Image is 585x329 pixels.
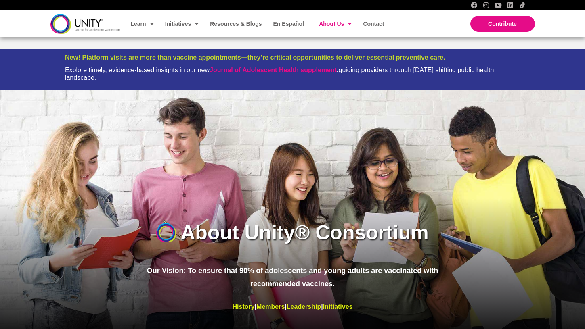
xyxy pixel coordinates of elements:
[233,303,255,310] a: History
[210,67,338,73] strong: ,
[156,223,176,242] img: UnityIcon-new
[483,2,489,8] a: Instagram
[471,2,477,8] a: Facebook
[363,21,384,27] span: Contact
[495,2,501,8] a: YouTube
[180,219,429,247] h1: About Unity® Consortium
[65,66,520,81] div: Explore timely, evidence-based insights in our new guiding providers through [DATE] shifting publ...
[165,18,199,30] span: Initiatives
[256,303,285,310] a: Members
[206,15,265,33] a: Resources & Blogs
[319,18,352,30] span: About Us
[315,15,355,33] a: About Us
[140,264,445,291] p: Our Vision: To ensure that 90% of adolescents and young adults are vaccinated with recommended va...
[359,15,387,33] a: Contact
[269,15,307,33] a: En Español
[50,14,120,33] img: unity-logo-dark
[273,21,304,27] span: En Español
[210,21,262,27] span: Resources & Blogs
[140,301,445,313] p: | | |
[210,67,337,73] a: Journal of Adolescent Health supplement
[470,16,535,32] a: Contribute
[519,2,526,8] a: TikTok
[287,303,321,310] a: Leadership
[131,18,154,30] span: Learn
[65,54,445,61] span: New! Platform visits are more than vaccine appointments—they’re critical opportunities to deliver...
[488,21,517,27] span: Contribute
[323,303,353,310] a: Initiatives
[507,2,514,8] a: LinkedIn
